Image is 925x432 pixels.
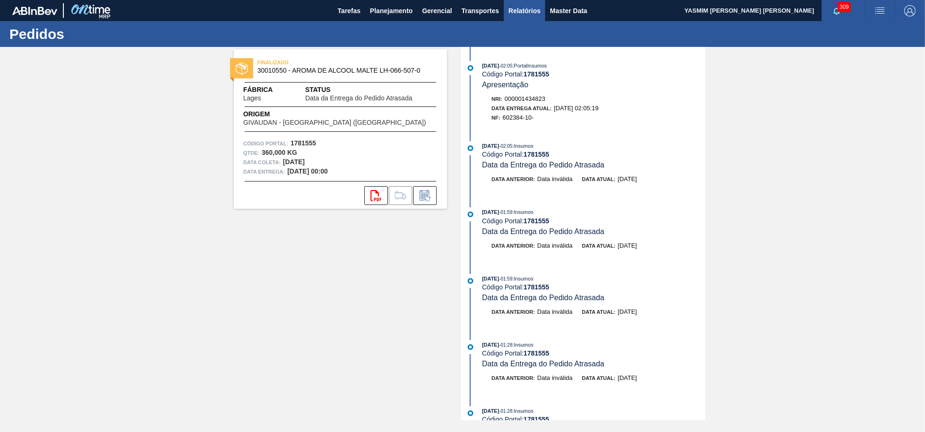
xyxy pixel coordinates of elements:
[305,95,412,102] span: Data da Entrega do Pedido Atrasada
[243,158,281,167] span: Data coleta:
[512,276,533,281] span: : Insumos
[482,349,705,357] div: Código Portal:
[482,227,605,235] span: Data da Entrega do Pedido Atrasada
[482,81,529,89] span: Apresentação
[413,186,437,205] div: Informar alteração no pedido
[512,408,533,414] span: : Insumos
[524,416,549,423] strong: 1781555
[499,63,512,68] span: - 02:05
[582,243,615,249] span: Data atual:
[618,242,637,249] span: [DATE]
[512,143,533,149] span: : Insumos
[482,283,705,291] div: Código Portal:
[499,342,512,348] span: - 01:28
[499,210,512,215] span: - 01:59
[550,5,587,16] span: Master Data
[482,143,499,149] span: [DATE]
[482,63,499,68] span: [DATE]
[468,65,473,71] img: atual
[492,309,535,315] span: Data anterior:
[287,167,328,175] strong: [DATE] 00:00
[582,176,615,182] span: Data atual:
[482,408,499,414] span: [DATE]
[468,278,473,284] img: atual
[509,5,540,16] span: Relatórios
[512,209,533,215] span: : Insumos
[305,85,438,95] span: Status
[492,115,500,121] span: NF:
[499,276,512,281] span: - 01:59
[512,342,533,348] span: : Insumos
[499,409,512,414] span: - 01:28
[262,149,297,156] strong: 360,000 KG
[524,283,549,291] strong: 1781555
[291,139,316,147] strong: 1781555
[582,375,615,381] span: Data atual:
[874,5,886,16] img: userActions
[618,374,637,381] span: [DATE]
[502,114,534,121] span: 602384-10-
[338,5,361,16] span: Tarefas
[492,243,535,249] span: Data anterior:
[554,105,599,112] span: [DATE] 02:05:19
[537,175,572,182] span: Data inválida
[482,161,605,169] span: Data da Entrega do Pedido Atrasada
[482,294,605,302] span: Data da Entrega do Pedido Atrasada
[243,119,426,126] span: GIVAUDAN - [GEOGRAPHIC_DATA] ([GEOGRAPHIC_DATA])
[505,95,546,102] span: 000001434823
[389,186,412,205] div: Ir para Composição de Carga
[618,308,637,315] span: [DATE]
[499,144,512,149] span: - 02:05
[243,167,285,176] span: Data entrega:
[492,106,552,111] span: Data Entrega Atual:
[482,276,499,281] span: [DATE]
[364,186,388,205] div: Abrir arquivo PDF
[12,7,57,15] img: TNhmsLtSVTkK8tSr43FrP2fwEKptu5GPRR3wAAAABJRU5ErkJggg==
[482,360,605,368] span: Data da Entrega do Pedido Atrasada
[838,2,851,12] span: 309
[468,145,473,151] img: atual
[537,374,572,381] span: Data inválida
[243,95,261,102] span: Lages
[492,375,535,381] span: Data anterior:
[537,242,572,249] span: Data inválida
[243,85,291,95] span: Fábrica
[243,148,259,158] span: Qtde :
[422,5,452,16] span: Gerencial
[492,96,502,102] span: Nri:
[243,109,438,119] span: Origem
[822,4,852,17] button: Notificações
[482,151,705,158] div: Código Portal:
[462,5,499,16] span: Transportes
[482,342,499,348] span: [DATE]
[482,209,499,215] span: [DATE]
[482,416,705,423] div: Código Portal:
[257,67,428,74] span: 30010550 - AROMA DE ALCOOL MALTE LH-066-507-0
[468,410,473,416] img: atual
[482,217,705,225] div: Código Portal:
[904,5,916,16] img: Logout
[524,349,549,357] strong: 1781555
[283,158,305,166] strong: [DATE]
[236,62,248,75] img: status
[492,176,535,182] span: Data anterior:
[257,58,389,67] span: FINALIZADO
[370,5,413,16] span: Planejamento
[524,217,549,225] strong: 1781555
[618,175,637,182] span: [DATE]
[468,212,473,217] img: atual
[537,308,572,315] span: Data inválida
[582,309,615,315] span: Data atual:
[524,70,549,78] strong: 1781555
[524,151,549,158] strong: 1781555
[243,139,288,148] span: Código Portal:
[482,70,705,78] div: Código Portal:
[512,63,547,68] span: : PortalInsumos
[468,344,473,350] img: atual
[9,29,176,39] h1: Pedidos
